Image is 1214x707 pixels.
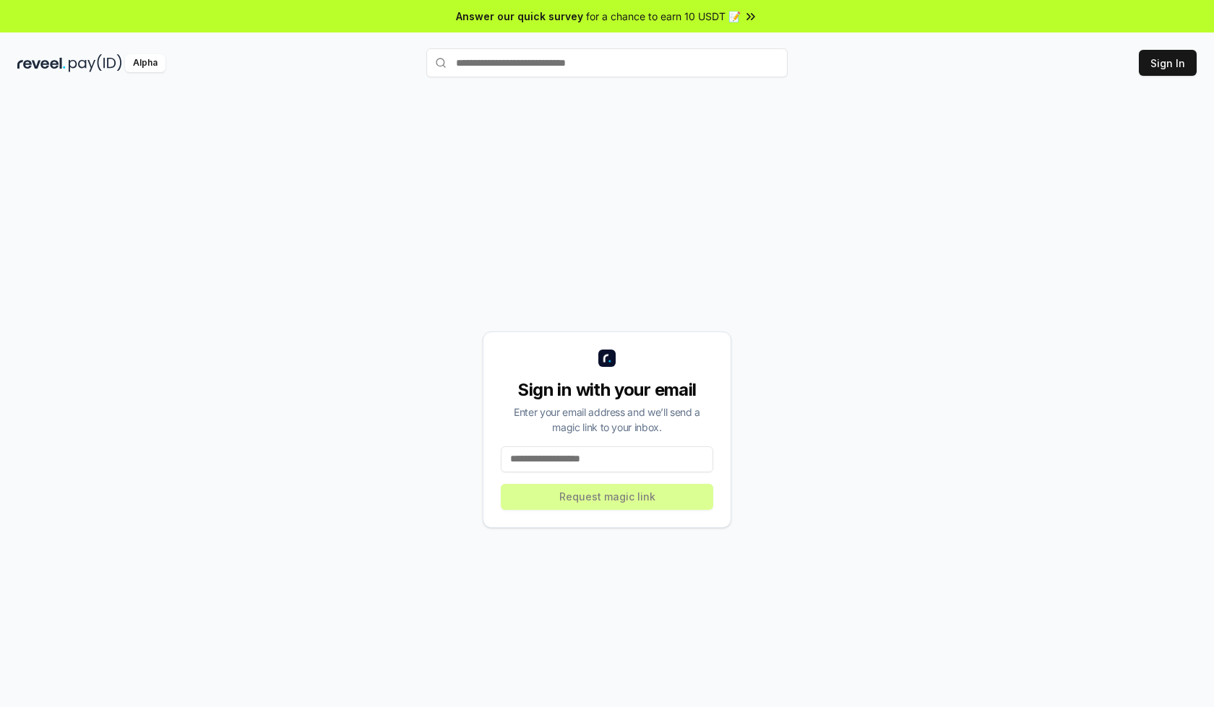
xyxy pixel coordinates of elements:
[125,54,165,72] div: Alpha
[69,54,122,72] img: pay_id
[17,54,66,72] img: reveel_dark
[1139,50,1197,76] button: Sign In
[456,9,583,24] span: Answer our quick survey
[586,9,741,24] span: for a chance to earn 10 USDT 📝
[501,404,713,435] div: Enter your email address and we’ll send a magic link to your inbox.
[598,350,616,367] img: logo_small
[501,378,713,402] div: Sign in with your email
